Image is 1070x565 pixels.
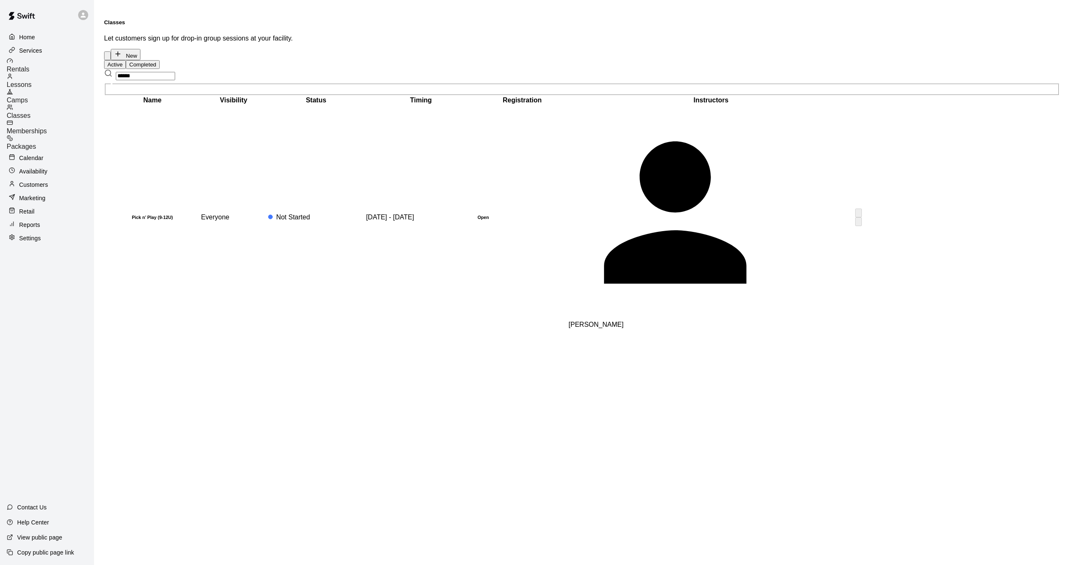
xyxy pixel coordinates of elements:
[7,97,28,104] span: Camps
[855,217,862,226] button: move item down
[7,152,87,164] a: Calendar
[7,178,87,191] a: Customers
[7,205,87,218] a: Retail
[104,60,126,69] button: Active
[7,66,29,73] span: Rentals
[306,97,326,104] b: Status
[7,44,87,57] a: Services
[17,518,49,527] p: Help Center
[19,33,35,41] p: Home
[7,192,87,204] a: Marketing
[366,105,476,329] td: [DATE] - [DATE]
[126,60,159,69] button: Completed
[220,97,247,104] b: Visibility
[201,214,229,221] span: Everyone
[19,194,46,202] p: Marketing
[7,89,94,104] a: Camps
[503,97,542,104] b: Registration
[104,95,863,330] table: simple table
[19,46,42,55] p: Services
[143,97,162,104] b: Name
[7,120,94,135] a: Memberships
[7,112,31,119] span: Classes
[105,215,199,220] h6: Pick n’ Play (9-12U)
[7,135,94,150] a: Packages
[7,81,32,88] span: Lessons
[17,548,74,557] p: Copy public page link
[111,49,140,60] button: New
[19,207,35,216] p: Retail
[855,209,862,217] button: move item up
[201,214,266,221] div: This service is visible to all of your customers
[276,214,310,221] span: Not Started
[17,533,62,542] p: View public page
[477,215,567,220] h6: Open
[568,106,853,321] div: Candice Hofmann
[7,219,87,231] a: Reports
[7,104,94,120] a: Classes
[17,503,47,512] p: Contact Us
[568,321,624,328] span: [PERSON_NAME]
[7,143,36,150] span: Packages
[104,19,1060,25] h5: Classes
[7,232,87,244] a: Settings
[19,181,48,189] p: Customers
[7,165,87,178] a: Availability
[7,127,47,135] span: Memberships
[19,167,48,176] p: Availability
[7,73,94,89] a: Lessons
[410,97,432,104] b: Timing
[104,35,1060,42] p: Let customers sign up for drop-in group sessions at your facility.
[19,154,43,162] p: Calendar
[104,51,111,60] button: Classes settings
[19,221,40,229] p: Reports
[7,31,87,43] a: Home
[7,58,94,73] a: Rentals
[693,97,729,104] b: Instructors
[19,234,41,242] p: Settings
